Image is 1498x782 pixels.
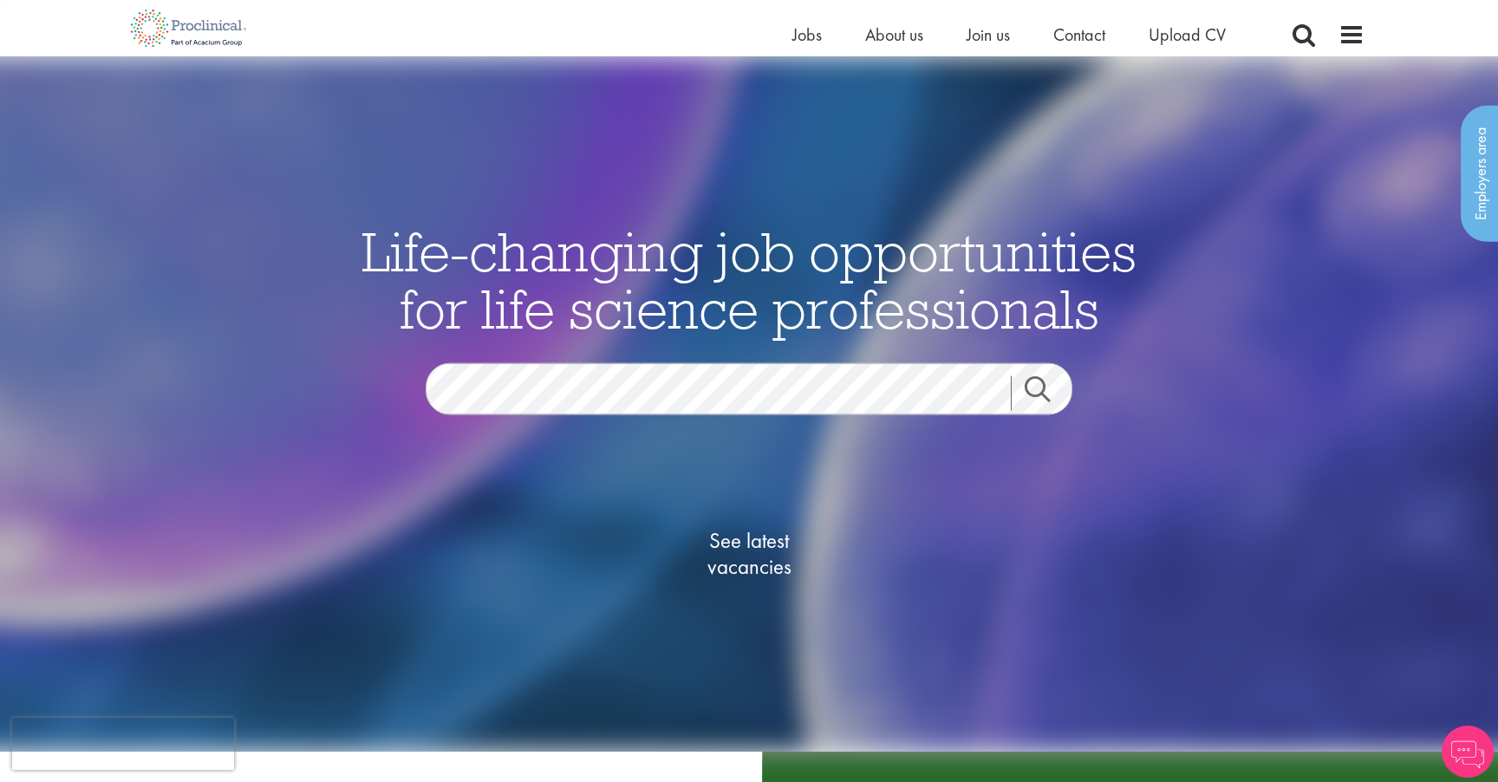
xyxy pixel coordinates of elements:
a: Job search submit button [1011,376,1085,411]
a: Jobs [792,23,822,46]
span: See latest vacancies [662,528,836,580]
a: About us [865,23,923,46]
a: Join us [967,23,1010,46]
span: Life-changing job opportunities for life science professionals [361,217,1137,343]
img: Chatbot [1442,726,1494,778]
a: Upload CV [1149,23,1226,46]
a: Contact [1053,23,1105,46]
a: See latestvacancies [662,459,836,649]
iframe: reCAPTCHA [12,718,234,770]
